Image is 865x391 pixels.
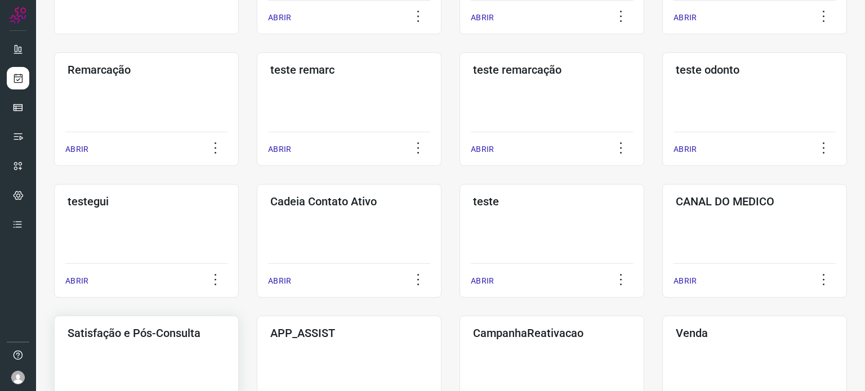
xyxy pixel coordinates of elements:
h3: CampanhaReativacao [473,326,631,340]
p: ABRIR [268,12,291,24]
p: ABRIR [65,143,88,155]
p: ABRIR [674,12,697,24]
img: Logo [10,7,26,24]
p: ABRIR [268,143,291,155]
img: avatar-user-boy.jpg [11,371,25,384]
p: ABRIR [268,275,291,287]
p: ABRIR [471,143,494,155]
h3: Venda [676,326,833,340]
p: ABRIR [471,275,494,287]
h3: testegui [68,195,225,208]
p: ABRIR [65,275,88,287]
h3: Satisfação e Pós-Consulta [68,326,225,340]
h3: teste remarcação [473,63,631,77]
h3: APP_ASSIST [270,326,428,340]
h3: teste odonto [676,63,833,77]
h3: teste [473,195,631,208]
p: ABRIR [471,12,494,24]
p: ABRIR [674,275,697,287]
h3: Cadeia Contato Ativo [270,195,428,208]
h3: CANAL DO MEDICO [676,195,833,208]
h3: Remarcação [68,63,225,77]
h3: teste remarc [270,63,428,77]
p: ABRIR [674,143,697,155]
